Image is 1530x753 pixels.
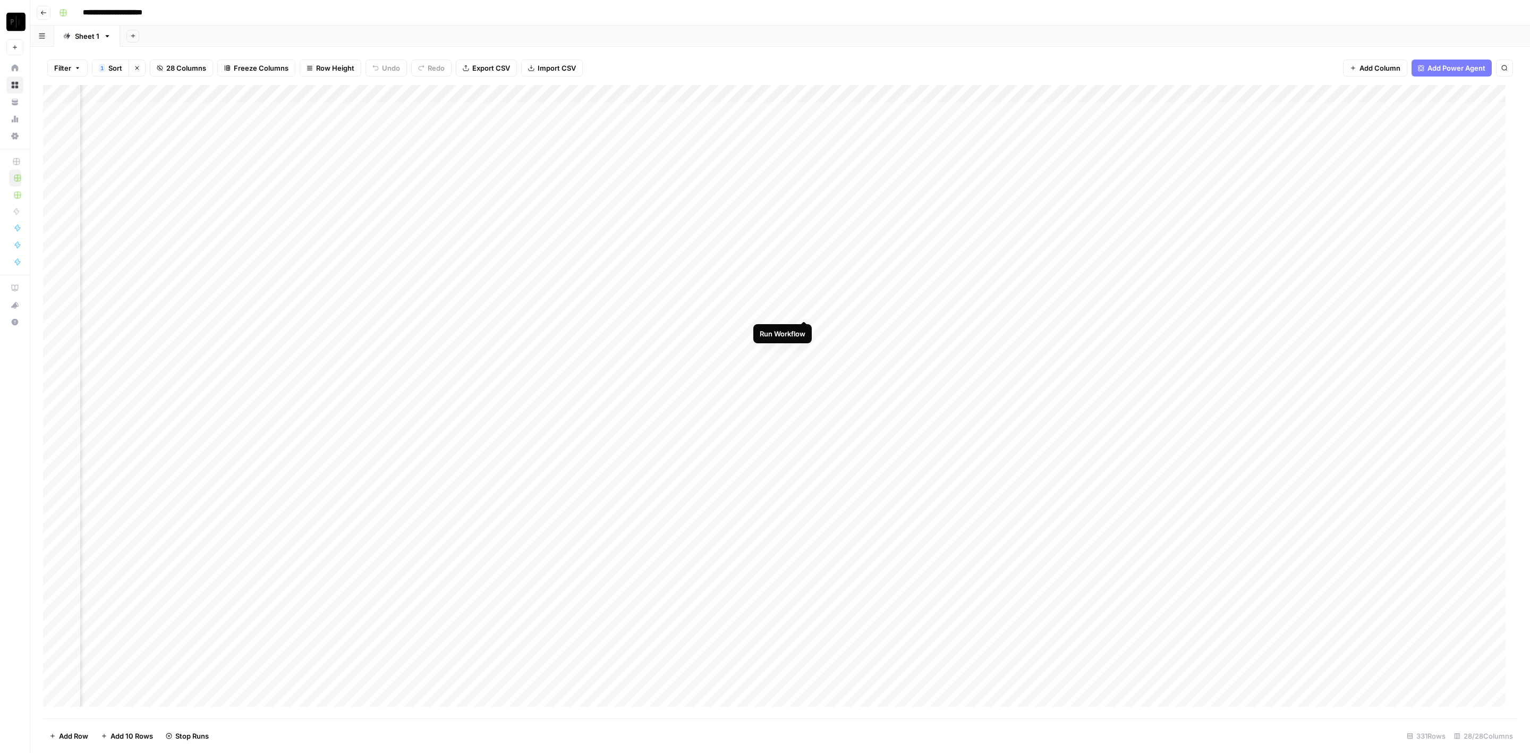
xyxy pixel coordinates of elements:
[100,64,104,72] span: 1
[234,63,288,73] span: Freeze Columns
[365,60,407,77] button: Undo
[1427,63,1485,73] span: Add Power Agent
[1343,60,1407,77] button: Add Column
[428,63,445,73] span: Redo
[6,9,23,35] button: Workspace: Paragon Intel - Bill / Ty / Colby R&D
[6,111,23,128] a: Usage
[110,731,153,741] span: Add 10 Rows
[316,63,354,73] span: Row Height
[95,727,159,744] button: Add 10 Rows
[175,731,209,741] span: Stop Runs
[6,314,23,331] button: Help + Support
[108,63,122,73] span: Sort
[159,727,215,744] button: Stop Runs
[6,12,25,31] img: Paragon Intel - Bill / Ty / Colby R&D Logo
[54,63,71,73] span: Filter
[6,60,23,77] a: Home
[54,26,120,47] a: Sheet 1
[1402,727,1450,744] div: 331 Rows
[6,297,23,314] button: What's new?
[47,60,88,77] button: Filter
[538,63,576,73] span: Import CSV
[6,128,23,145] a: Settings
[99,64,105,72] div: 1
[7,297,23,313] div: What's new?
[472,63,510,73] span: Export CSV
[166,63,206,73] span: 28 Columns
[456,60,517,77] button: Export CSV
[1412,60,1492,77] button: Add Power Agent
[300,60,361,77] button: Row Height
[521,60,583,77] button: Import CSV
[217,60,295,77] button: Freeze Columns
[1450,727,1517,744] div: 28/28 Columns
[150,60,213,77] button: 28 Columns
[411,60,452,77] button: Redo
[43,727,95,744] button: Add Row
[92,60,129,77] button: 1Sort
[59,731,88,741] span: Add Row
[6,77,23,94] a: Browse
[6,94,23,111] a: Your Data
[6,280,23,297] a: AirOps Academy
[382,63,400,73] span: Undo
[760,328,805,339] div: Run Workflow
[75,31,99,41] div: Sheet 1
[1359,63,1400,73] span: Add Column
